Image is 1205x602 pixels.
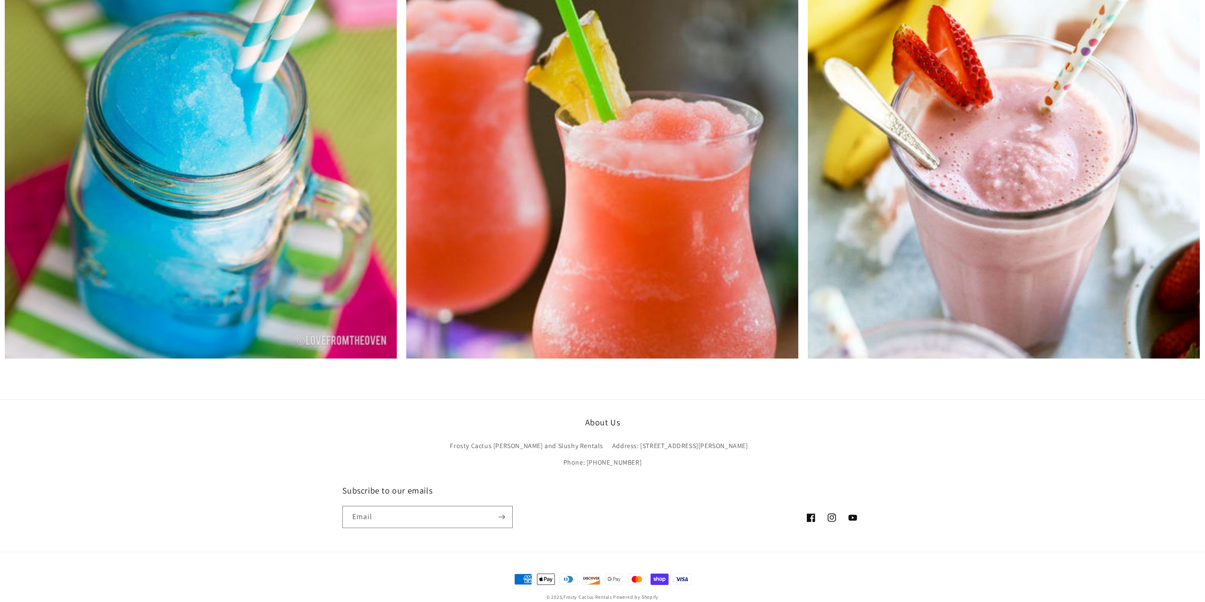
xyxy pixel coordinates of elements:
a: Frosty Cactus Rentals [563,594,612,600]
a: Address: [STREET_ADDRESS][PERSON_NAME] [612,438,748,454]
small: © 2025, [546,594,612,600]
button: Subscribe [491,506,512,528]
a: Powered by Shopify [613,594,659,600]
h2: Subscribe to our emails [342,485,603,496]
input: Email [343,506,512,528]
a: Frosty Cactus [PERSON_NAME] and Slushy Rentals [450,440,603,454]
h2: About Us [423,417,783,428]
a: Phone: [PHONE_NUMBER] [563,454,642,471]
